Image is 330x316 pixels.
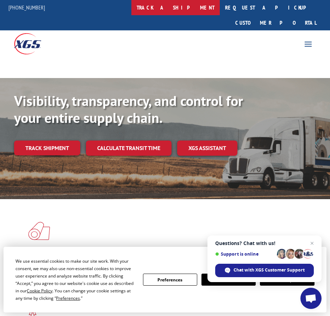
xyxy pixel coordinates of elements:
div: We use essential cookies to make our site work. With your consent, we may also use non-essential ... [15,257,134,302]
span: Chat with XGS Customer Support [234,267,305,273]
a: [PHONE_NUMBER] [8,4,45,11]
a: Track shipment [14,141,80,155]
span: Preferences [56,295,80,301]
button: Decline [201,274,256,286]
span: Cookie Policy [27,288,52,294]
img: xgs-icon-total-supply-chain-intelligence-red [28,222,50,240]
div: Cookie Consent Prompt [4,247,326,312]
a: Calculate transit time [86,141,172,156]
span: Chat with XGS Customer Support [215,264,314,277]
b: Visibility, transparency, and control for your entire supply chain. [14,91,243,127]
span: Questions? Chat with us! [215,240,314,246]
a: Customer Portal [230,15,322,30]
span: Support is online [215,251,274,257]
h1: Flooring Logistics Solutions [28,246,297,258]
button: Preferences [143,274,197,286]
a: XGS ASSISTANT [177,141,237,156]
a: Open chat [300,288,322,309]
